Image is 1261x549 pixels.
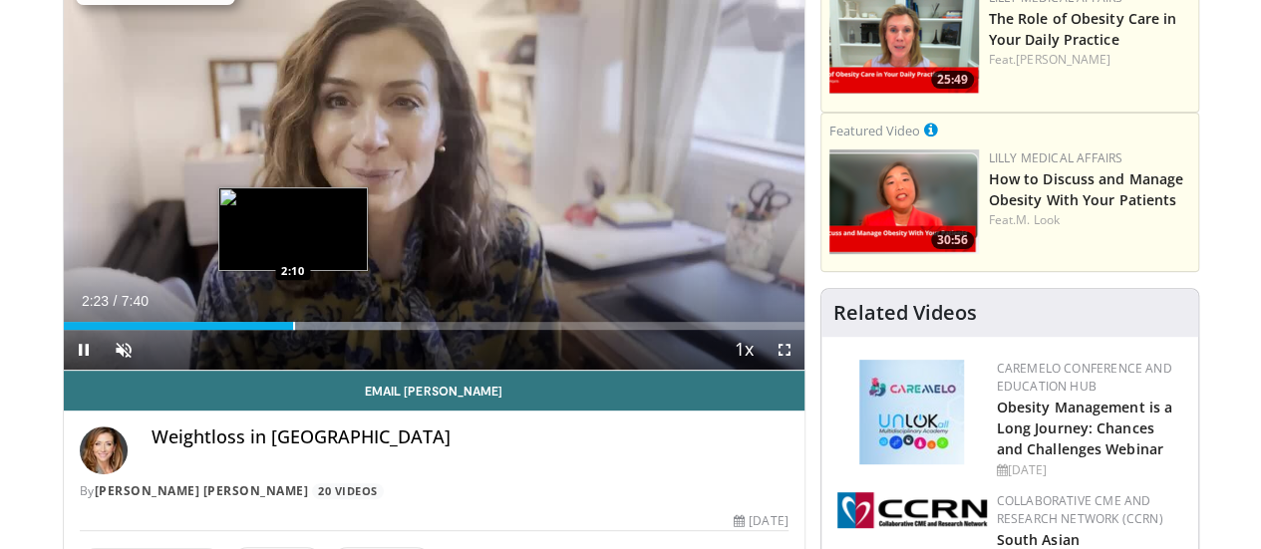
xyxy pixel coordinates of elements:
[82,293,109,309] span: 2:23
[837,492,987,528] img: a04ee3ba-8487-4636-b0fb-5e8d268f3737.png.150x105_q85_autocrop_double_scale_upscale_version-0.2.png
[218,187,368,271] img: image.jpeg
[989,211,1190,229] div: Feat.
[989,169,1184,209] a: How to Discuss and Manage Obesity With Your Patients
[931,231,974,249] span: 30:56
[104,330,144,370] button: Unmute
[80,482,788,500] div: By
[997,461,1182,479] div: [DATE]
[829,149,979,254] img: c98a6a29-1ea0-4bd5-8cf5-4d1e188984a7.png.150x105_q85_crop-smart_upscale.png
[829,149,979,254] a: 30:56
[95,482,309,499] a: [PERSON_NAME] [PERSON_NAME]
[931,71,974,89] span: 25:49
[734,512,788,530] div: [DATE]
[312,483,385,500] a: 20 Videos
[859,360,964,464] img: 45df64a9-a6de-482c-8a90-ada250f7980c.png.150x105_q85_autocrop_double_scale_upscale_version-0.2.jpg
[64,322,804,330] div: Progress Bar
[1016,211,1060,228] a: M. Look
[1016,51,1110,68] a: [PERSON_NAME]
[725,330,765,370] button: Playback Rate
[152,426,788,448] h4: Weightloss in [GEOGRAPHIC_DATA]
[997,360,1172,395] a: CaReMeLO Conference and Education Hub
[989,149,1123,166] a: Lilly Medical Affairs
[122,293,149,309] span: 7:40
[64,330,104,370] button: Pause
[765,330,804,370] button: Fullscreen
[997,398,1172,458] a: Obesity Management is a Long Journey: Chances and Challenges Webinar
[80,426,128,474] img: Avatar
[64,371,804,411] a: Email [PERSON_NAME]
[829,122,920,139] small: Featured Video
[989,9,1177,49] a: The Role of Obesity Care in Your Daily Practice
[997,492,1163,527] a: Collaborative CME and Research Network (CCRN)
[989,51,1190,69] div: Feat.
[114,293,118,309] span: /
[833,301,977,325] h4: Related Videos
